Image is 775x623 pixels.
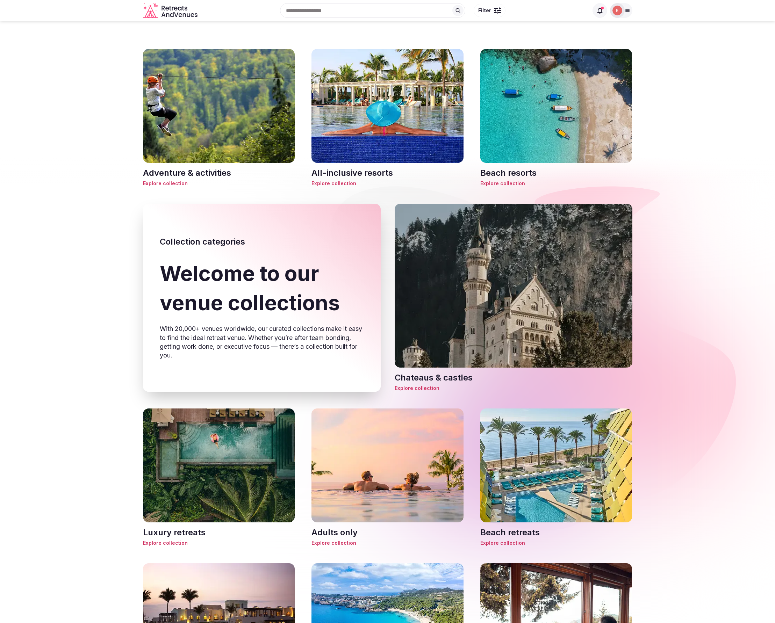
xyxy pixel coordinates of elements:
[143,49,295,187] a: Adventure & activitiesAdventure & activitiesExplore collection
[143,167,295,179] h3: Adventure & activities
[160,259,364,317] h1: Welcome to our venue collections
[143,408,295,546] a: Luxury retreatsLuxury retreatsExplore collection
[480,49,632,163] img: Beach resorts
[480,539,632,546] span: Explore collection
[143,527,295,538] h3: Luxury retreats
[395,372,632,384] h3: Chateaus & castles
[480,167,632,179] h3: Beach resorts
[311,539,464,546] span: Explore collection
[395,204,632,392] a: Chateaus & castlesChateaus & castlesExplore collection
[311,408,464,522] img: Adults only
[480,527,632,538] h3: Beach retreats
[395,204,632,382] img: Chateaus & castles
[311,49,464,187] a: All-inclusive resortsAll-inclusive resortsExplore collection
[311,49,464,163] img: All-inclusive resorts
[480,180,632,187] span: Explore collection
[311,180,464,187] span: Explore collection
[311,527,464,538] h3: Adults only
[143,49,295,163] img: Adventure & activities
[143,180,295,187] span: Explore collection
[480,49,632,187] a: Beach resortsBeach resortsExplore collection
[143,3,199,19] a: Visit the homepage
[478,7,491,14] span: Filter
[160,236,364,248] h2: Collection categories
[143,3,199,19] svg: Retreats and Venues company logo
[480,408,632,546] a: Beach retreatsBeach retreatsExplore collection
[474,4,505,17] button: Filter
[612,6,622,15] img: Ryan Sanford
[311,167,464,179] h3: All-inclusive resorts
[395,385,632,392] span: Explore collection
[311,408,464,546] a: Adults onlyAdults onlyExplore collection
[160,324,364,360] p: With 20,000+ venues worldwide, our curated collections make it easy to find the ideal retreat ven...
[143,539,295,546] span: Explore collection
[480,408,632,522] img: Beach retreats
[143,408,295,522] img: Luxury retreats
